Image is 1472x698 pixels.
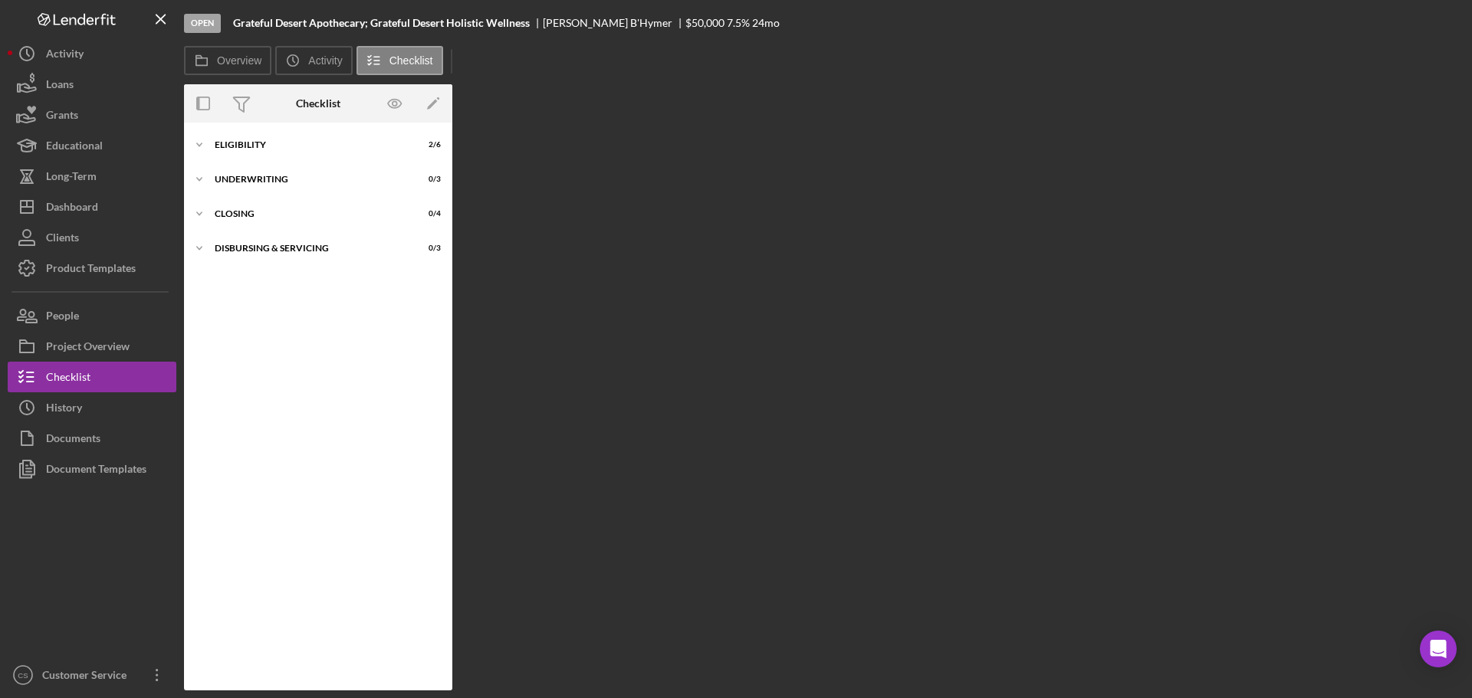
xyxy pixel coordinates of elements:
[8,38,176,69] button: Activity
[184,14,221,33] div: Open
[8,300,176,331] button: People
[46,454,146,488] div: Document Templates
[184,46,271,75] button: Overview
[275,46,352,75] button: Activity
[217,54,261,67] label: Overview
[543,17,685,29] div: [PERSON_NAME] B'Hymer
[1420,631,1457,667] div: Open Intercom Messenger
[8,362,176,392] button: Checklist
[413,244,441,253] div: 0 / 3
[8,423,176,454] button: Documents
[46,331,130,365] div: Project Overview
[46,222,79,257] div: Clients
[308,54,342,67] label: Activity
[8,192,176,222] button: Dashboard
[46,130,103,165] div: Educational
[38,660,138,694] div: Customer Service
[685,16,724,29] span: $50,000
[46,69,74,103] div: Loans
[8,253,176,283] button: Product Templates
[8,222,176,253] button: Clients
[727,17,750,29] div: 7.5 %
[215,175,402,184] div: Underwriting
[46,300,79,335] div: People
[215,209,402,218] div: Closing
[8,100,176,130] button: Grants
[389,54,433,67] label: Checklist
[8,69,176,100] button: Loans
[8,392,176,423] button: History
[752,17,780,29] div: 24 mo
[215,244,402,253] div: Disbursing & Servicing
[233,17,530,29] b: Grateful Desert Apothecary; Grateful Desert Holistic Wellness
[46,161,97,195] div: Long-Term
[296,97,340,110] div: Checklist
[8,130,176,161] button: Educational
[46,253,136,287] div: Product Templates
[8,161,176,192] button: Long-Term
[215,140,402,149] div: Eligibility
[413,175,441,184] div: 0 / 3
[8,660,176,690] button: CSCustomer Service
[46,38,84,73] div: Activity
[8,331,176,362] button: Project Overview
[413,209,441,218] div: 0 / 4
[413,140,441,149] div: 2 / 6
[18,671,28,680] text: CS
[356,46,443,75] button: Checklist
[46,192,98,226] div: Dashboard
[8,454,176,484] button: Document Templates
[46,392,82,427] div: History
[46,100,78,134] div: Grants
[46,423,100,457] div: Documents
[46,362,90,396] div: Checklist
